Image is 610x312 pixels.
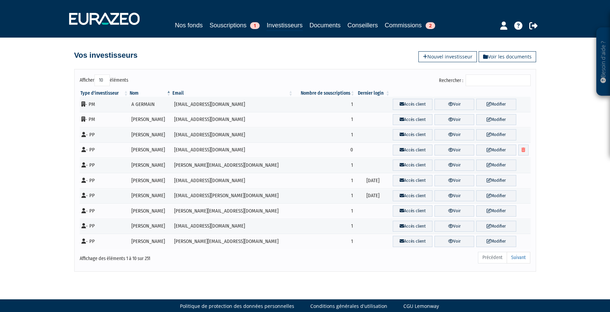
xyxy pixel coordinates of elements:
a: Accès client [393,129,432,140]
td: [PERSON_NAME][EMAIL_ADDRESS][DOMAIN_NAME] [172,234,294,249]
span: 1 [250,22,260,29]
a: Suivant [507,252,530,263]
td: [PERSON_NAME] [129,112,172,127]
a: Voir [434,205,474,217]
a: Voir les documents [479,51,536,62]
a: Voir [434,145,474,156]
a: Voir [434,175,474,186]
a: Modifier [476,160,516,171]
td: [EMAIL_ADDRESS][DOMAIN_NAME] [172,97,294,112]
td: - PP [80,173,129,188]
a: Nouvel investisseur [418,51,477,62]
td: - PP [80,234,129,249]
a: Accès client [393,221,432,232]
a: Souscriptions1 [209,21,260,30]
label: Rechercher : [439,74,531,86]
h4: Vos investisseurs [74,51,138,59]
a: Conditions générales d'utilisation [310,303,387,310]
td: [PERSON_NAME] [129,127,172,143]
th: Dernier login : activer pour trier la colonne par ordre croissant [355,90,391,97]
td: - PM [80,97,129,112]
td: - PP [80,143,129,158]
a: Modifier [476,114,516,125]
th: Type d'investisseur : activer pour trier la colonne par ordre croissant [80,90,129,97]
td: 1 [294,158,355,173]
a: Commissions2 [385,21,435,30]
a: Modifier [476,236,516,247]
td: 1 [294,173,355,188]
a: Investisseurs [267,21,302,31]
a: Voir [434,160,474,171]
td: [EMAIL_ADDRESS][PERSON_NAME][DOMAIN_NAME] [172,188,294,204]
a: Modifier [476,205,516,217]
img: 1732889491-logotype_eurazeo_blanc_rvb.png [69,13,140,25]
td: [PERSON_NAME] [129,188,172,204]
td: - PP [80,203,129,219]
td: 1 [294,97,355,112]
a: Voir [434,236,474,247]
td: [PERSON_NAME] [129,219,172,234]
a: Accès client [393,190,432,202]
a: Documents [310,21,341,30]
div: Affichage des éléments 1 à 10 sur 251 [80,251,262,262]
a: Modifier [476,129,516,140]
td: - PP [80,158,129,173]
select: Afficheréléments [94,74,110,86]
a: Voir [434,99,474,110]
th: Nombre de souscriptions : activer pour trier la colonne par ordre croissant [294,90,355,97]
a: CGU Lemonway [403,303,439,310]
td: 1 [294,219,355,234]
td: 1 [294,112,355,127]
td: - PP [80,188,129,204]
td: [PERSON_NAME][EMAIL_ADDRESS][DOMAIN_NAME] [172,158,294,173]
th: &nbsp; [391,90,531,97]
td: [PERSON_NAME] [129,203,172,219]
td: 1 [294,234,355,249]
td: 1 [294,127,355,143]
a: Accès client [393,145,432,156]
a: Modifier [476,145,516,156]
td: [PERSON_NAME] [129,143,172,158]
th: Email : activer pour trier la colonne par ordre croissant [172,90,294,97]
td: [EMAIL_ADDRESS][DOMAIN_NAME] [172,127,294,143]
th: Nom : activer pour trier la colonne par ordre d&eacute;croissant [129,90,172,97]
input: Rechercher : [466,74,531,86]
a: Modifier [476,99,516,110]
td: 0 [294,143,355,158]
a: Voir [434,221,474,232]
a: Conseillers [348,21,378,30]
a: Modifier [476,175,516,186]
a: Supprimer [518,145,529,156]
a: Accès client [393,160,432,171]
a: Accès client [393,175,432,186]
span: 2 [426,22,435,29]
a: Accès client [393,236,432,247]
td: [EMAIL_ADDRESS][DOMAIN_NAME] [172,143,294,158]
td: 1 [294,188,355,204]
td: [PERSON_NAME] [129,158,172,173]
a: Modifier [476,190,516,202]
td: [DATE] [355,173,391,188]
a: Accès client [393,205,432,217]
td: - PP [80,219,129,234]
td: [EMAIL_ADDRESS][DOMAIN_NAME] [172,173,294,188]
td: - PM [80,112,129,127]
a: Voir [434,114,474,125]
a: Voir [434,190,474,202]
td: [EMAIL_ADDRESS][DOMAIN_NAME] [172,112,294,127]
a: Accès client [393,99,432,110]
td: [PERSON_NAME][EMAIL_ADDRESS][DOMAIN_NAME] [172,203,294,219]
p: Besoin d'aide ? [599,31,607,93]
td: [PERSON_NAME] [129,234,172,249]
a: Politique de protection des données personnelles [180,303,294,310]
a: Modifier [476,221,516,232]
a: Accès client [393,114,432,125]
td: [DATE] [355,188,391,204]
a: Voir [434,129,474,140]
label: Afficher éléments [80,74,128,86]
td: - PP [80,127,129,143]
td: A GERMAIN [129,97,172,112]
td: 1 [294,203,355,219]
td: [EMAIL_ADDRESS][DOMAIN_NAME] [172,219,294,234]
td: [PERSON_NAME] [129,173,172,188]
